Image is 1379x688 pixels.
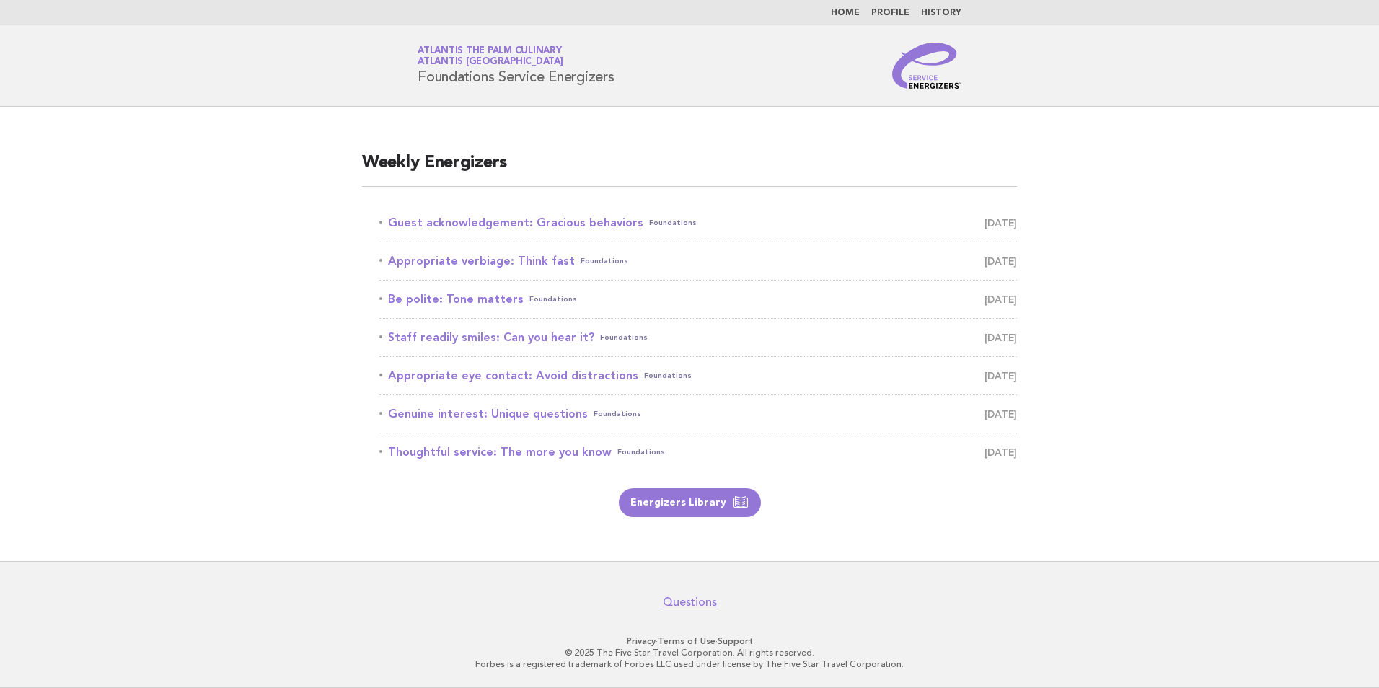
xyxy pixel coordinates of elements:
[984,289,1017,309] span: [DATE]
[984,366,1017,386] span: [DATE]
[379,327,1017,348] a: Staff readily smiles: Can you hear it?Foundations [DATE]
[248,658,1131,670] p: Forbes is a registered trademark of Forbes LLC used under license by The Five Star Travel Corpora...
[718,636,753,646] a: Support
[600,327,648,348] span: Foundations
[248,635,1131,647] p: · ·
[619,488,761,517] a: Energizers Library
[921,9,961,17] a: History
[529,289,577,309] span: Foundations
[984,442,1017,462] span: [DATE]
[627,636,656,646] a: Privacy
[892,43,961,89] img: Service Energizers
[663,595,717,609] a: Questions
[418,58,563,67] span: Atlantis [GEOGRAPHIC_DATA]
[984,327,1017,348] span: [DATE]
[617,442,665,462] span: Foundations
[379,366,1017,386] a: Appropriate eye contact: Avoid distractionsFoundations [DATE]
[379,213,1017,233] a: Guest acknowledgement: Gracious behaviorsFoundations [DATE]
[418,47,614,84] h1: Foundations Service Energizers
[379,251,1017,271] a: Appropriate verbiage: Think fastFoundations [DATE]
[379,404,1017,424] a: Genuine interest: Unique questionsFoundations [DATE]
[984,404,1017,424] span: [DATE]
[831,9,860,17] a: Home
[984,213,1017,233] span: [DATE]
[871,9,909,17] a: Profile
[644,366,692,386] span: Foundations
[581,251,628,271] span: Foundations
[658,636,715,646] a: Terms of Use
[379,442,1017,462] a: Thoughtful service: The more you knowFoundations [DATE]
[362,151,1017,187] h2: Weekly Energizers
[418,46,563,66] a: Atlantis The Palm CulinaryAtlantis [GEOGRAPHIC_DATA]
[649,213,697,233] span: Foundations
[248,647,1131,658] p: © 2025 The Five Star Travel Corporation. All rights reserved.
[379,289,1017,309] a: Be polite: Tone mattersFoundations [DATE]
[984,251,1017,271] span: [DATE]
[594,404,641,424] span: Foundations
